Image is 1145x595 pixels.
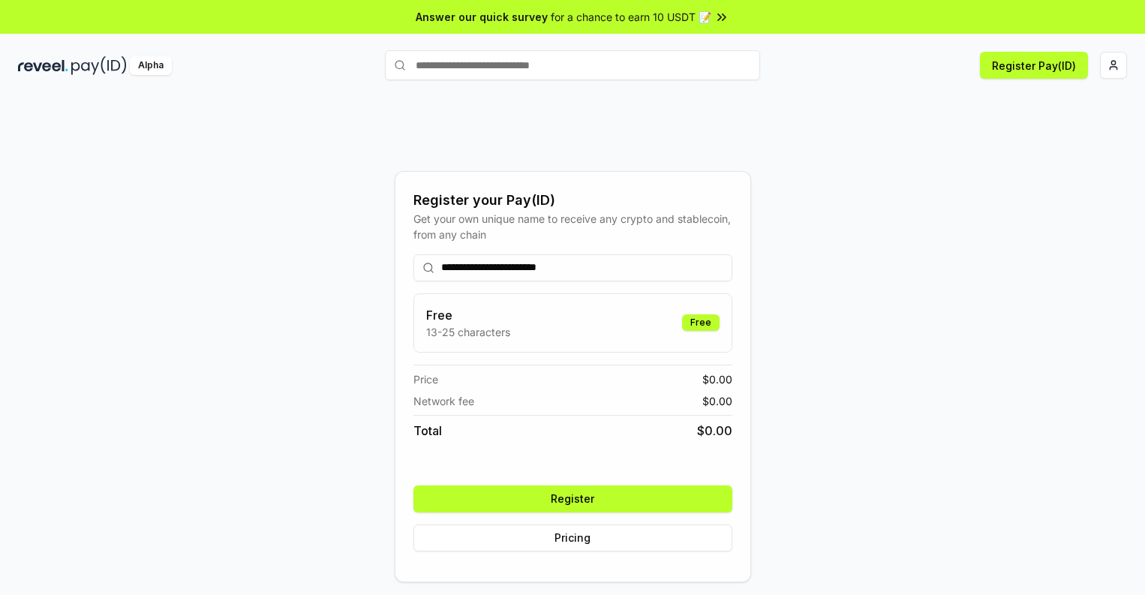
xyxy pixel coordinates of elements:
[413,393,474,409] span: Network fee
[130,56,172,75] div: Alpha
[980,52,1088,79] button: Register Pay(ID)
[426,324,510,340] p: 13-25 characters
[413,485,732,512] button: Register
[551,9,711,25] span: for a chance to earn 10 USDT 📝
[702,371,732,387] span: $ 0.00
[71,56,127,75] img: pay_id
[702,393,732,409] span: $ 0.00
[426,306,510,324] h3: Free
[413,190,732,211] div: Register your Pay(ID)
[413,211,732,242] div: Get your own unique name to receive any crypto and stablecoin, from any chain
[413,422,442,440] span: Total
[413,524,732,551] button: Pricing
[18,56,68,75] img: reveel_dark
[416,9,548,25] span: Answer our quick survey
[682,314,720,331] div: Free
[697,422,732,440] span: $ 0.00
[413,371,438,387] span: Price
